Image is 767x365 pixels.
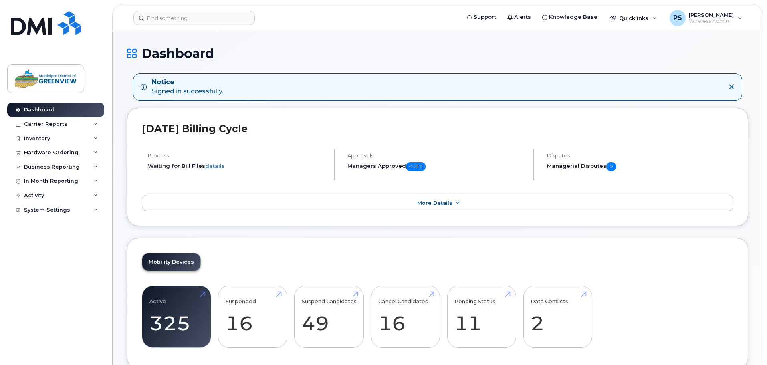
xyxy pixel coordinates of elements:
[531,290,585,343] a: Data Conflicts 2
[302,290,357,343] a: Suspend Candidates 49
[347,162,527,171] h5: Managers Approved
[547,153,733,159] h4: Disputes
[142,253,200,271] a: Mobility Devices
[347,153,527,159] h4: Approvals
[142,123,733,135] h2: [DATE] Billing Cycle
[454,290,509,343] a: Pending Status 11
[417,200,452,206] span: More Details
[152,78,223,96] div: Signed in successfully.
[148,162,327,170] li: Waiting for Bill Files
[547,162,733,171] h5: Managerial Disputes
[606,162,616,171] span: 0
[406,162,426,171] span: 0 of 0
[148,153,327,159] h4: Process
[152,78,223,87] strong: Notice
[378,290,432,343] a: Cancel Candidates 16
[226,290,280,343] a: Suspended 16
[205,163,225,169] a: details
[149,290,204,343] a: Active 325
[127,46,748,60] h1: Dashboard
